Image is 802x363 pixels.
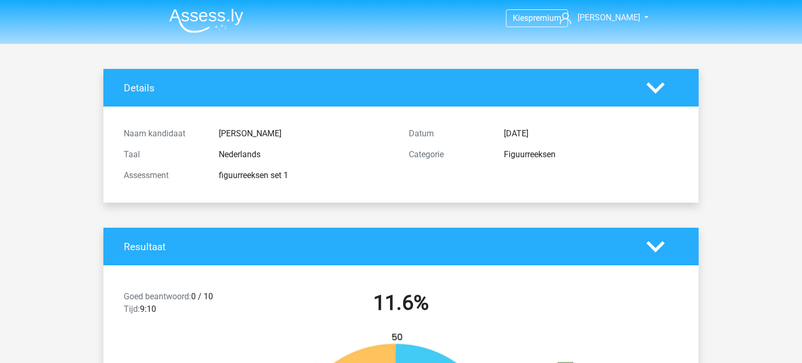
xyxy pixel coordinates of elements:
div: Assessment [116,169,211,182]
h4: Details [124,82,631,94]
span: Tijd: [124,304,140,314]
div: Taal [116,148,211,161]
span: Kies [513,13,528,23]
a: [PERSON_NAME] [556,11,641,24]
div: [PERSON_NAME] [211,127,401,140]
span: premium [528,13,561,23]
span: Goed beantwoord: [124,291,191,301]
h4: Resultaat [124,241,631,253]
div: figuurreeksen set 1 [211,169,401,182]
img: Assessly [169,8,243,33]
div: Naam kandidaat [116,127,211,140]
div: Datum [401,127,496,140]
div: Figuurreeksen [496,148,686,161]
span: [PERSON_NAME] [577,13,640,22]
a: Kiespremium [506,11,568,25]
div: Nederlands [211,148,401,161]
h2: 11.6% [266,290,536,315]
div: [DATE] [496,127,686,140]
div: 0 / 10 9:10 [116,290,258,320]
div: Categorie [401,148,496,161]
